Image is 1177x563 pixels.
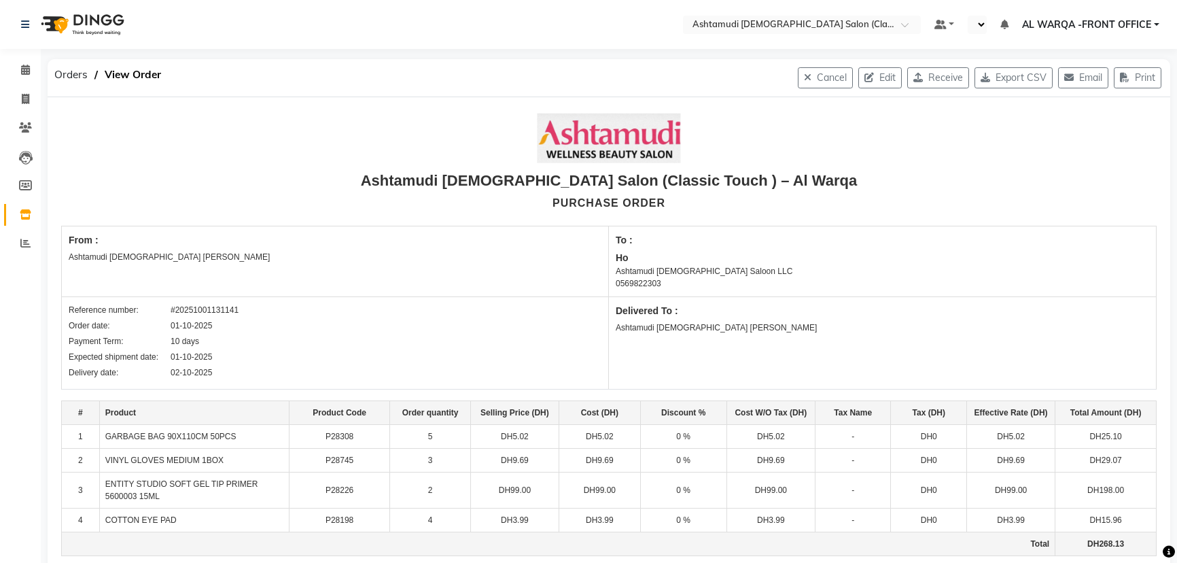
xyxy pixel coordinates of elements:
td: DH0 [891,424,967,448]
div: PURCHASE ORDER [552,195,665,211]
th: Selling Price (DH) [470,400,559,424]
td: GARBAGE BAG 90X110CM 50PCS [99,424,289,448]
td: DH3.99 [470,508,559,532]
div: 0569822303 [616,277,1149,290]
td: DH268.13 [1055,532,1157,556]
td: P28745 [289,448,390,472]
button: Edit [858,67,902,88]
th: # [62,400,100,424]
div: Delivery date: [69,366,171,379]
span: Orders [48,63,94,87]
td: COTTON EYE PAD [99,508,289,532]
div: Ashtamudi [DEMOGRAPHIC_DATA] [PERSON_NAME] [616,322,1149,334]
div: From : [69,233,601,248]
td: DH9.69 [559,448,640,472]
th: Tax (DH) [891,400,967,424]
div: #20251001131141 [171,304,239,316]
button: Cancel [798,67,853,88]
td: P28308 [289,424,390,448]
th: Discount % [640,400,726,424]
div: 10 days [171,335,199,347]
td: - [815,448,891,472]
td: - [815,472,891,508]
td: Total [62,532,1055,556]
td: 1 [62,424,100,448]
button: Email [1058,67,1108,88]
div: 01-10-2025 [171,351,212,363]
td: DH99.00 [470,472,559,508]
th: Product [99,400,289,424]
td: 2 [62,448,100,472]
td: DH29.07 [1055,448,1157,472]
div: Order date: [69,320,171,332]
td: DH99.00 [726,472,815,508]
td: - [815,424,891,448]
td: DH9.69 [726,448,815,472]
th: Cost (DH) [559,400,640,424]
td: 4 [390,508,470,532]
th: Total Amount (DH) [1055,400,1157,424]
div: Payment Term: [69,335,171,347]
td: DH5.02 [967,424,1055,448]
td: 3 [62,472,100,508]
div: Ashtamudi [DEMOGRAPHIC_DATA] Saloon LLC [616,265,1149,277]
th: Effective Rate (DH) [967,400,1055,424]
div: Ho [616,251,1149,265]
td: VINYL GLOVES MEDIUM 1BOX [99,448,289,472]
td: DH3.99 [967,508,1055,532]
div: 02-10-2025 [171,366,212,379]
button: Receive [907,67,969,88]
th: Tax Name [815,400,891,424]
td: DH5.02 [726,424,815,448]
td: DH9.69 [967,448,1055,472]
td: P28198 [289,508,390,532]
td: DH0 [891,508,967,532]
th: Product Code [289,400,390,424]
td: 0 % [640,508,726,532]
span: AL WARQA -FRONT OFFICE [1022,18,1151,32]
td: 3 [390,448,470,472]
td: 0 % [640,472,726,508]
div: Delivered To : [616,304,1149,318]
td: 0 % [640,424,726,448]
div: Expected shipment date: [69,351,171,363]
td: DH5.02 [470,424,559,448]
div: 01-10-2025 [171,320,212,332]
div: Ashtamudi [DEMOGRAPHIC_DATA] [PERSON_NAME] [69,251,601,263]
td: P28226 [289,472,390,508]
button: Print [1114,67,1161,88]
td: ENTITY STUDIO SOFT GEL TIP PRIMER 5600003 15ML [99,472,289,508]
td: DH5.02 [559,424,640,448]
button: Export CSV [974,67,1053,88]
td: DH99.00 [967,472,1055,508]
div: To : [616,233,1149,248]
td: DH99.00 [559,472,640,508]
td: 0 % [640,448,726,472]
td: DH0 [891,472,967,508]
td: 2 [390,472,470,508]
th: Order quantity [390,400,470,424]
span: View Order [98,63,168,87]
td: DH9.69 [470,448,559,472]
img: Company Logo [537,114,680,163]
div: Ashtamudi [DEMOGRAPHIC_DATA] Salon (Classic Touch ) – Al Warqa [361,169,858,192]
td: 5 [390,424,470,448]
td: DH198.00 [1055,472,1157,508]
td: DH15.96 [1055,508,1157,532]
td: DH0 [891,448,967,472]
td: DH25.10 [1055,424,1157,448]
td: 4 [62,508,100,532]
td: - [815,508,891,532]
div: Reference number: [69,304,171,316]
td: DH3.99 [726,508,815,532]
td: DH3.99 [559,508,640,532]
img: logo [35,5,128,44]
th: Cost W/O Tax (DH) [726,400,815,424]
